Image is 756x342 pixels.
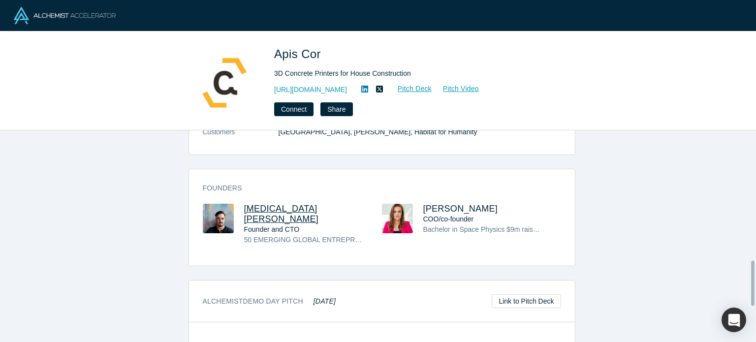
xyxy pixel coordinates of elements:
[320,102,352,116] button: Share
[314,297,336,305] em: [DATE]
[274,68,550,79] div: 3D Concrete Printers for House Construction
[244,225,300,233] span: Founder and CTO
[423,215,474,223] span: COO/co-founder
[274,47,324,61] span: Apis Cor
[191,45,260,114] img: Apis Cor's Logo
[14,7,116,24] img: Alchemist Logo
[382,204,413,233] img: Anna Cheniuntai's Profile Image
[279,127,561,137] dd: [GEOGRAPHIC_DATA], [PERSON_NAME], Habitat for Humanity
[203,183,547,193] h3: Founders
[432,83,479,94] a: Pitch Video
[274,102,314,116] button: Connect
[244,204,319,224] a: [MEDICAL_DATA][PERSON_NAME]
[203,296,336,307] h3: Alchemist Demo Day Pitch
[203,127,279,148] dt: Customers
[274,85,347,95] a: [URL][DOMAIN_NAME]
[492,294,561,308] a: Link to Pitch Deck
[387,83,432,94] a: Pitch Deck
[423,204,498,214] a: [PERSON_NAME]
[203,204,234,233] img: Nikita Cheniuntai's Profile Image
